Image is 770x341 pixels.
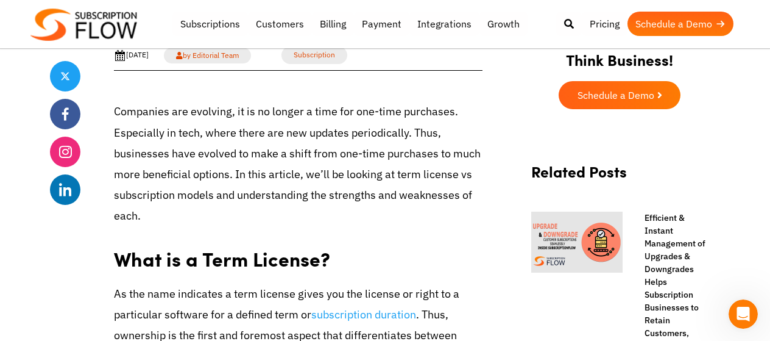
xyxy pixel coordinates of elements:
[582,12,627,36] a: Pricing
[531,163,708,193] h2: Related Posts
[114,235,482,274] h2: What is a Term License?
[114,101,482,226] p: Companies are evolving, it is no longer a time for one-time purchases. Especially in tech, where ...
[248,12,312,36] a: Customers
[172,12,248,36] a: Subscriptions
[409,12,479,36] a: Integrations
[519,36,720,75] h2: Think Business!
[729,300,758,329] iframe: Intercom live chat
[354,12,409,36] a: Payment
[30,9,137,41] img: Subscriptionflow
[281,46,347,64] a: Subscription
[164,48,251,63] a: by Editorial Team
[311,307,416,321] a: subscription duration
[312,12,354,36] a: Billing
[577,90,654,100] span: Schedule a Demo
[559,81,680,109] a: Schedule a Demo
[479,12,528,36] a: Growth
[627,12,733,36] a: Schedule a Demo
[531,212,623,273] img: upgrade or downgrade customer subscriptions
[114,49,149,62] div: [DATE]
